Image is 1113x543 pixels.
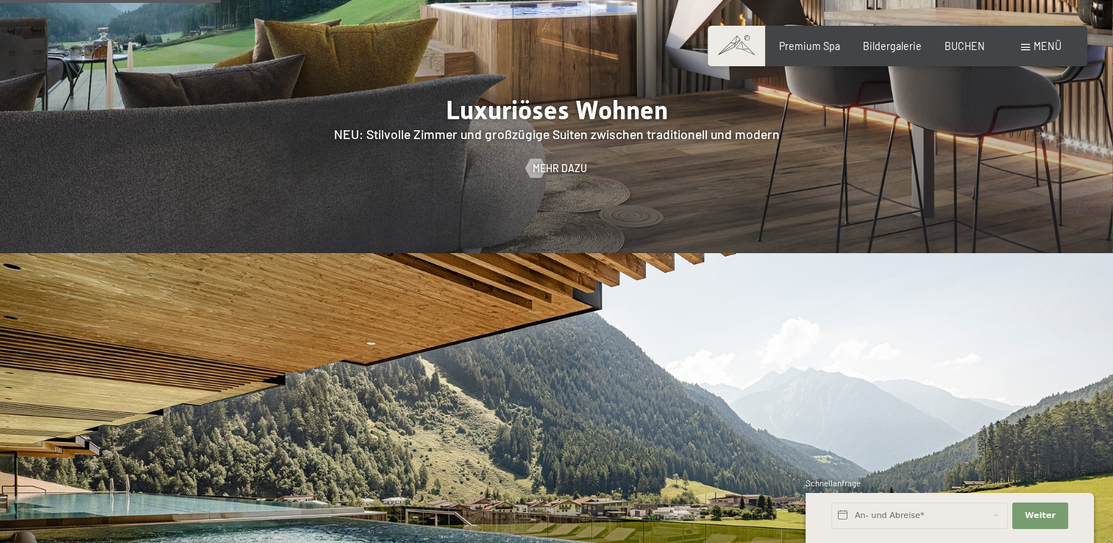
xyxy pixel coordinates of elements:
[526,161,587,176] a: Mehr dazu
[806,478,861,488] span: Schnellanfrage
[533,161,587,176] span: Mehr dazu
[945,40,985,52] a: BUCHEN
[1034,40,1062,52] span: Menü
[779,40,840,52] a: Premium Spa
[1012,503,1068,529] button: Weiter
[863,40,922,52] a: Bildergalerie
[1025,510,1056,522] span: Weiter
